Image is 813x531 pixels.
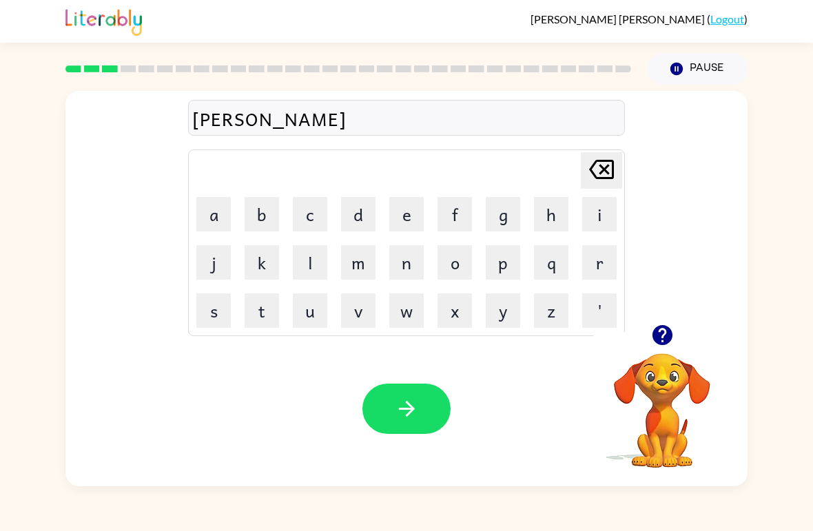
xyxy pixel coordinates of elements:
button: c [293,197,327,231]
button: u [293,293,327,328]
button: v [341,293,375,328]
button: b [245,197,279,231]
button: x [438,293,472,328]
button: s [196,293,231,328]
button: j [196,245,231,280]
button: k [245,245,279,280]
button: Pause [648,53,748,85]
button: q [534,245,568,280]
button: f [438,197,472,231]
span: [PERSON_NAME] [PERSON_NAME] [531,12,707,25]
button: z [534,293,568,328]
button: g [486,197,520,231]
button: e [389,197,424,231]
button: l [293,245,327,280]
button: a [196,197,231,231]
img: Literably [65,6,142,36]
button: m [341,245,375,280]
button: ' [582,293,617,328]
button: o [438,245,472,280]
video: Your browser must support playing .mp4 files to use Literably. Please try using another browser. [593,332,731,470]
button: p [486,245,520,280]
button: i [582,197,617,231]
button: t [245,293,279,328]
button: d [341,197,375,231]
button: h [534,197,568,231]
button: w [389,293,424,328]
button: n [389,245,424,280]
button: y [486,293,520,328]
button: r [582,245,617,280]
a: Logout [710,12,744,25]
div: ( ) [531,12,748,25]
div: [PERSON_NAME] [192,104,621,133]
